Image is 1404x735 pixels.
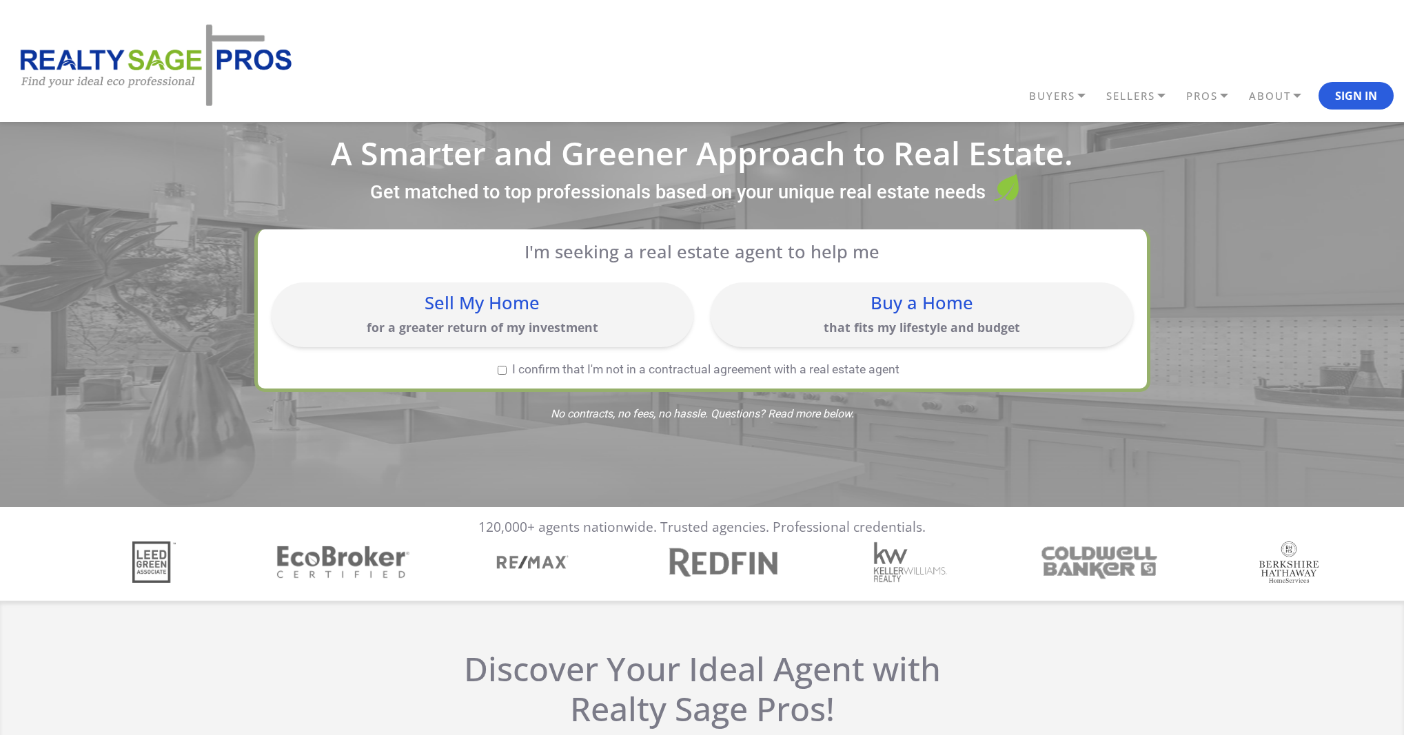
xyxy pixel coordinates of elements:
img: Sponsor Logo: Remax [496,541,569,583]
input: I confirm that I'm not in a contractual agreement with a real estate agent [498,366,507,375]
img: Sponsor Logo: Coldwell Banker [1037,541,1163,583]
h2: Discover Your Ideal Agent with Realty Sage Pros! [414,649,990,728]
label: I confirm that I'm not in a contractual agreement with a real estate agent [272,364,1126,376]
span: No contracts, no fees, no hassle. Questions? Read more below. [254,408,1150,420]
img: Sponsor Logo: Redfin [658,541,786,583]
label: Get matched to top professionals based on your unique real estate needs [370,180,986,205]
a: SELLERS [1103,84,1183,108]
a: PROS [1183,84,1245,108]
a: BUYERS [1026,84,1103,108]
button: Sign In [1319,82,1394,110]
img: Sponsor Logo: Leed Green Associate [132,541,176,583]
img: Sponsor Logo: Keller Williams Realty [873,541,947,583]
div: 1 / 7 [96,541,222,583]
p: I'm seeking a real estate agent to help me [291,242,1114,263]
div: Sell My Home [278,294,687,312]
a: ABOUT [1245,84,1319,108]
div: 4 / 7 [664,541,790,583]
div: 7 / 7 [1231,541,1357,583]
div: Buy a Home [718,294,1126,312]
img: REALTY SAGE PROS [10,22,296,110]
img: Sponsor Logo: Ecobroker [273,541,414,583]
div: 2 / 7 [285,541,411,583]
p: for a greater return of my investment [278,319,687,336]
div: 3 / 7 [474,541,600,583]
p: that fits my lifestyle and budget [718,319,1126,336]
div: 5 / 7 [853,541,979,583]
h1: A Smarter and Greener Approach to Real Estate. [254,137,1150,169]
div: 6 / 7 [1041,541,1168,583]
img: Sponsor Logo: Berkshire Hathaway [1259,541,1319,583]
p: 120,000+ agents nationwide. Trusted agencies. Professional credentials. [478,519,926,535]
